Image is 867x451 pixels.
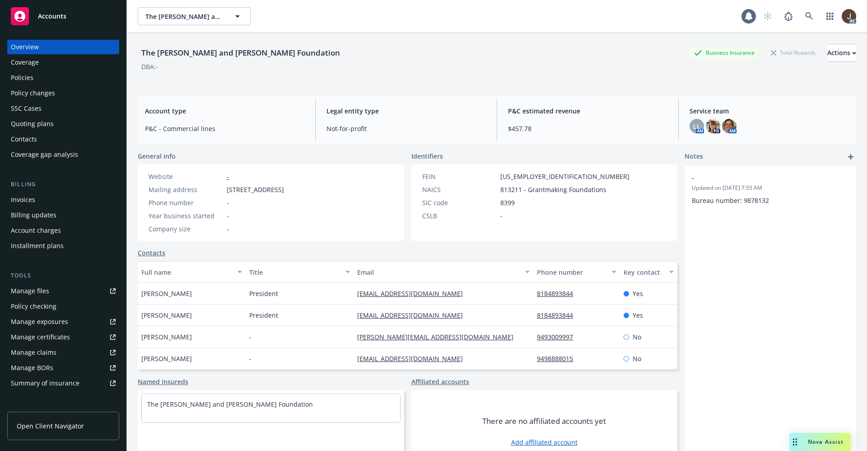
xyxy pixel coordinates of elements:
span: - [227,211,229,221]
button: Actions [827,44,856,62]
div: Account charges [11,223,61,238]
span: Service team [690,106,849,116]
span: [PERSON_NAME] [141,289,192,298]
div: Coverage [11,55,39,70]
a: Manage claims [7,345,119,360]
a: Manage BORs [7,361,119,375]
div: FEIN [422,172,497,181]
span: - [692,173,825,183]
a: Summary of insurance [7,376,119,390]
a: Coverage gap analysis [7,147,119,162]
div: SSC Cases [11,101,42,116]
span: The [PERSON_NAME] and [PERSON_NAME] Foundation [145,12,224,21]
span: P&C estimated revenue [508,106,667,116]
a: The [PERSON_NAME] and [PERSON_NAME] Foundation [147,400,313,409]
a: Invoices [7,193,119,207]
a: [EMAIL_ADDRESS][DOMAIN_NAME] [357,311,470,319]
a: SSC Cases [7,101,119,116]
a: Overview [7,40,119,54]
a: Policy checking [7,299,119,314]
span: 8399 [500,198,515,207]
span: President [249,289,278,298]
a: 8184893844 [537,289,580,298]
div: Quoting plans [11,117,54,131]
button: Full name [138,261,246,283]
span: Nova Assist [808,438,844,446]
div: Installment plans [11,239,64,253]
div: Manage claims [11,345,56,360]
span: Accounts [38,13,66,20]
div: Manage exposures [11,315,68,329]
span: Yes [633,289,643,298]
img: photo [722,119,736,133]
button: Nova Assist [789,433,851,451]
span: Account type [145,106,304,116]
div: DBA: - [141,62,158,71]
a: Coverage [7,55,119,70]
div: Invoices [11,193,35,207]
img: photo [706,119,720,133]
span: - [500,211,503,221]
a: Start snowing [759,7,777,25]
div: Actions [827,44,856,61]
div: Summary of insurance [11,376,79,390]
span: [PERSON_NAME] [141,310,192,320]
a: Contacts [7,132,119,146]
div: Website [149,172,223,181]
button: Phone number [533,261,620,283]
a: [EMAIL_ADDRESS][DOMAIN_NAME] [357,289,470,298]
div: Mailing address [149,185,223,194]
div: Company size [149,224,223,234]
div: Title [249,268,340,277]
div: Tools [7,271,119,280]
span: Yes [633,310,643,320]
span: Bureau number: 9878132 [692,196,769,205]
span: General info [138,151,176,161]
div: NAICS [422,185,497,194]
a: [PERSON_NAME][EMAIL_ADDRESS][DOMAIN_NAME] [357,333,521,341]
span: There are no affiliated accounts yet [482,416,606,427]
div: SIC code [422,198,497,207]
a: Manage files [7,284,119,298]
a: Manage exposures [7,315,119,329]
a: Named insureds [138,377,188,386]
div: Manage BORs [11,361,53,375]
a: Quoting plans [7,117,119,131]
a: Switch app [821,7,839,25]
img: photo [842,9,856,23]
span: Open Client Navigator [17,421,84,431]
div: Overview [11,40,39,54]
a: Manage certificates [7,330,119,344]
button: Email [354,261,533,283]
a: Account charges [7,223,119,238]
a: Billing updates [7,208,119,222]
div: The [PERSON_NAME] and [PERSON_NAME] Foundation [138,47,344,59]
span: $457.78 [508,124,667,133]
button: Key contact [620,261,677,283]
span: 813211 - Grantmaking Foundations [500,185,606,194]
div: Policy checking [11,299,56,314]
div: -Updated on [DATE] 7:55 AMBureau number: 9878132 [685,166,856,212]
div: Manage certificates [11,330,70,344]
div: Contacts [11,132,37,146]
div: Coverage gap analysis [11,147,78,162]
span: LL [693,122,700,131]
a: 8184893844 [537,311,580,319]
span: Notes [685,151,703,162]
span: - [249,354,252,363]
a: Report a Bug [779,7,797,25]
span: No [633,354,641,363]
div: Business Insurance [690,47,759,58]
span: - [227,198,229,207]
div: Year business started [149,211,223,221]
div: Phone number [149,198,223,207]
span: [PERSON_NAME] [141,332,192,342]
a: [EMAIL_ADDRESS][DOMAIN_NAME] [357,354,470,363]
span: [US_EMPLOYER_IDENTIFICATION_NUMBER] [500,172,629,181]
div: Policies [11,70,33,85]
span: [STREET_ADDRESS] [227,185,284,194]
div: Billing [7,180,119,189]
a: 9498888015 [537,354,580,363]
div: CSLB [422,211,497,221]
